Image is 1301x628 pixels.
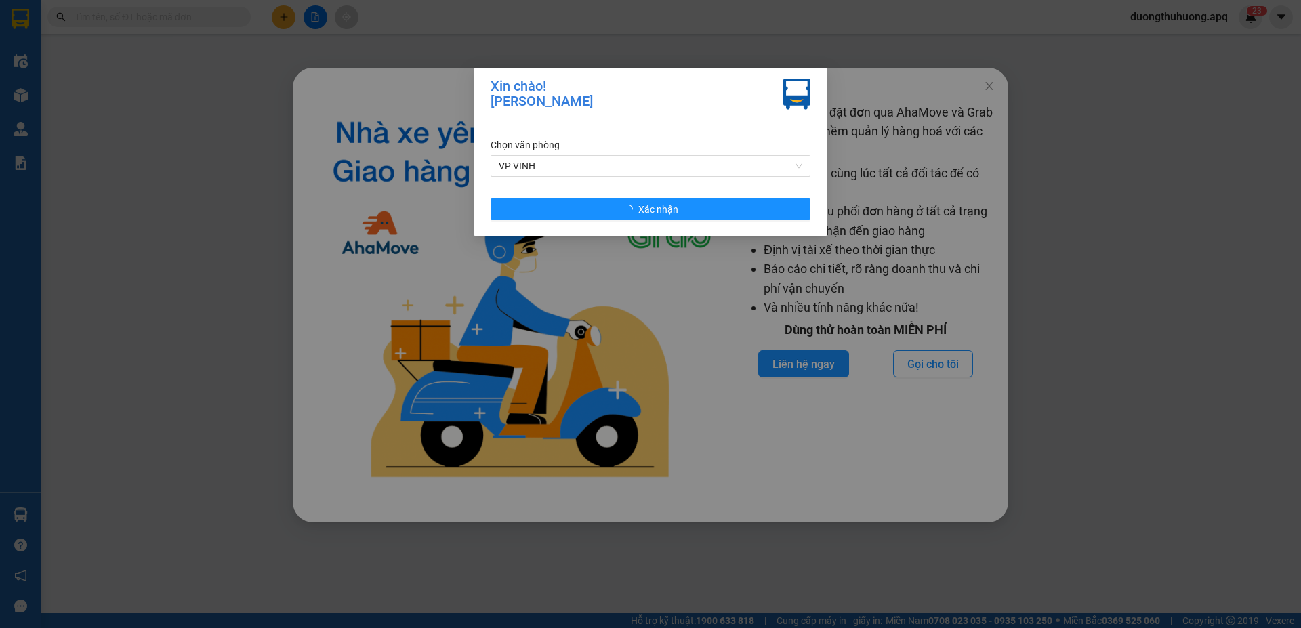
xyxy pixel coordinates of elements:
[491,198,810,220] button: Xác nhận
[491,79,593,110] div: Xin chào! [PERSON_NAME]
[638,202,678,217] span: Xác nhận
[499,156,802,176] span: VP VINH
[623,205,638,214] span: loading
[491,138,810,152] div: Chọn văn phòng
[783,79,810,110] img: vxr-icon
